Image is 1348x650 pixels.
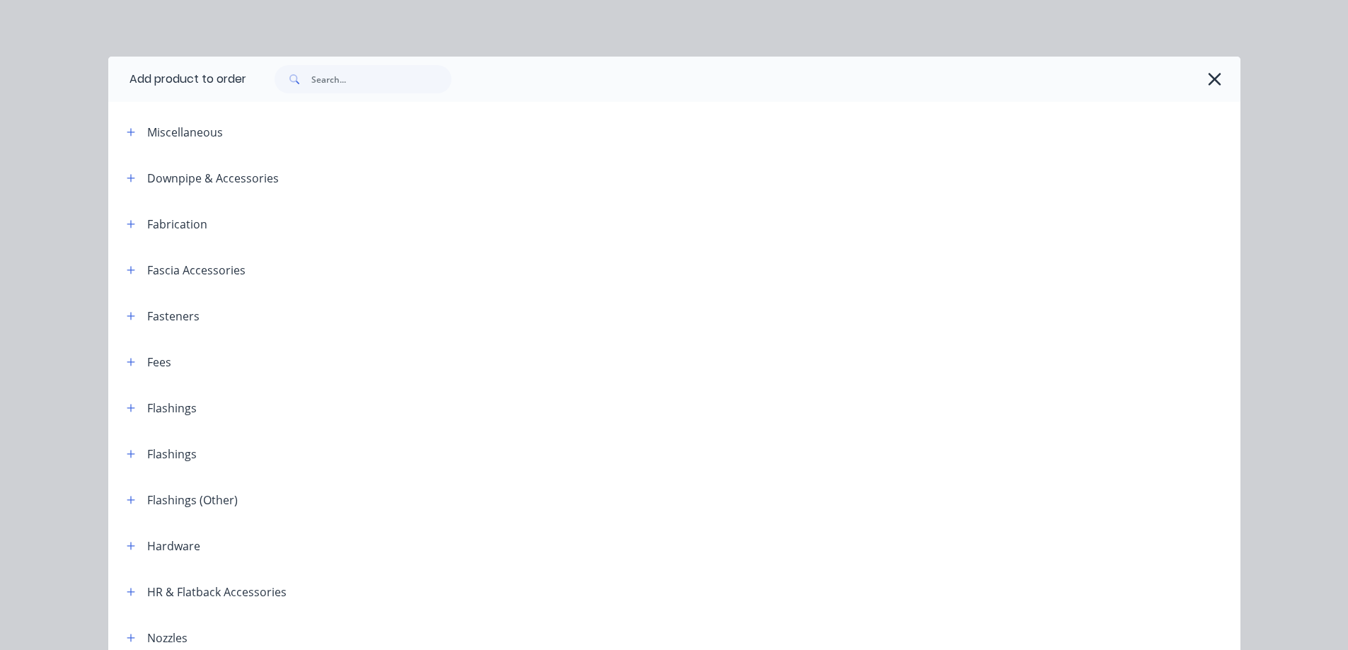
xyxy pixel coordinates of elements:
[147,124,223,141] div: Miscellaneous
[147,400,197,417] div: Flashings
[147,584,287,600] div: HR & Flatback Accessories
[147,538,200,555] div: Hardware
[311,65,451,93] input: Search...
[147,216,207,233] div: Fabrication
[147,262,246,279] div: Fascia Accessories
[147,170,279,187] div: Downpipe & Accessories
[147,492,238,509] div: Flashings (Other)
[108,57,246,102] div: Add product to order
[147,354,171,371] div: Fees
[147,629,188,646] div: Nozzles
[147,308,200,325] div: Fasteners
[147,446,197,463] div: Flashings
